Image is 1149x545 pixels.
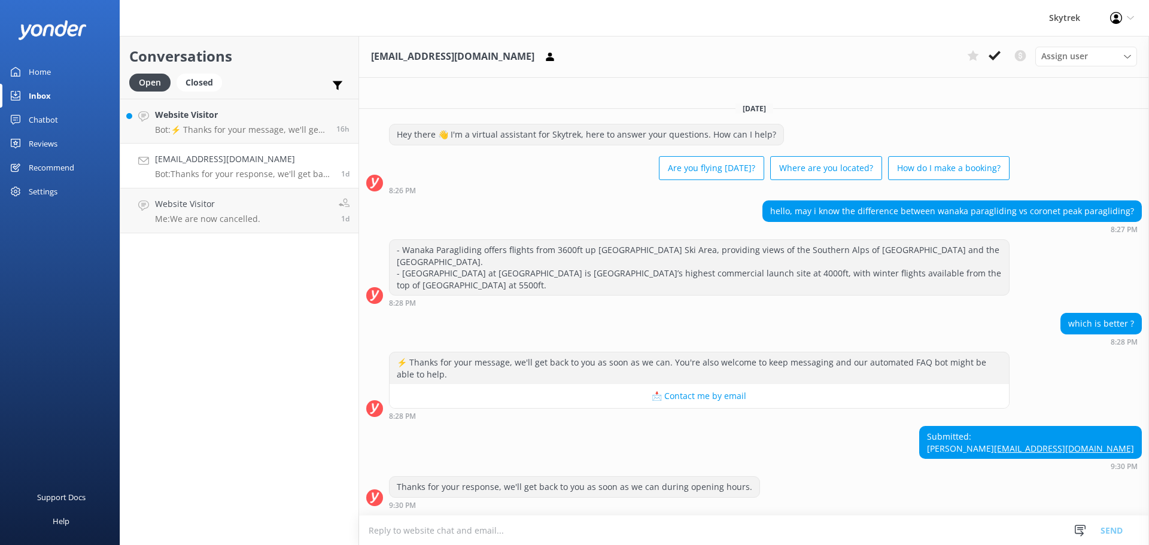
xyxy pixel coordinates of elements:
p: Me: We are now cancelled. [155,214,260,224]
p: Bot: ⚡ Thanks for your message, we'll get back to you as soon as we can. You're also welcome to k... [155,124,327,135]
div: Oct 06 2025 08:27pm (UTC +13:00) Pacific/Auckland [762,225,1142,233]
h4: Website Visitor [155,197,260,211]
span: [DATE] [735,103,773,114]
strong: 9:30 PM [1111,463,1138,470]
a: Website VisitorMe:We are now cancelled.1d [120,188,358,233]
div: Thanks for your response, we'll get back to you as soon as we can during opening hours. [390,477,759,497]
strong: 8:28 PM [389,413,416,420]
p: Bot: Thanks for your response, we'll get back to you as soon as we can during opening hours. [155,169,332,179]
div: Open [129,74,171,92]
div: Recommend [29,156,74,179]
button: How do I make a booking? [888,156,1010,180]
a: [EMAIL_ADDRESS][DOMAIN_NAME] [994,443,1134,454]
button: Are you flying [DATE]? [659,156,764,180]
div: Inbox [29,84,51,108]
div: hello, may i know the difference between wanaka paragliding vs coronet peak paragliding? [763,201,1141,221]
span: Oct 06 2025 09:30pm (UTC +13:00) Pacific/Auckland [341,169,349,179]
div: Reviews [29,132,57,156]
h2: Conversations [129,45,349,68]
strong: 8:26 PM [389,187,416,194]
div: Oct 06 2025 08:26pm (UTC +13:00) Pacific/Auckland [389,186,1010,194]
div: - Wanaka Paragliding offers flights from 3600ft up [GEOGRAPHIC_DATA] Ski Area, providing views of... [390,240,1009,295]
h3: [EMAIL_ADDRESS][DOMAIN_NAME] [371,49,534,65]
div: Oct 06 2025 08:28pm (UTC +13:00) Pacific/Auckland [1060,337,1142,346]
div: which is better ? [1061,313,1141,334]
a: Closed [177,75,228,89]
div: Assign User [1035,47,1137,66]
strong: 8:28 PM [1111,339,1138,346]
a: Website VisitorBot:⚡ Thanks for your message, we'll get back to you as soon as we can. You're als... [120,99,358,144]
strong: 9:30 PM [389,502,416,509]
button: Where are you located? [770,156,882,180]
div: Submitted: [PERSON_NAME] [920,427,1141,458]
a: [EMAIL_ADDRESS][DOMAIN_NAME]Bot:Thanks for your response, we'll get back to you as soon as we can... [120,144,358,188]
a: Open [129,75,177,89]
span: Oct 07 2025 06:17pm (UTC +13:00) Pacific/Auckland [336,124,349,134]
span: Oct 06 2025 12:08pm (UTC +13:00) Pacific/Auckland [341,214,349,224]
div: Oct 06 2025 08:28pm (UTC +13:00) Pacific/Auckland [389,412,1010,420]
div: Help [53,509,69,533]
strong: 8:27 PM [1111,226,1138,233]
h4: [EMAIL_ADDRESS][DOMAIN_NAME] [155,153,332,166]
div: Hey there 👋 I'm a virtual assistant for Skytrek, here to answer your questions. How can I help? [390,124,783,145]
strong: 8:28 PM [389,300,416,307]
div: Closed [177,74,222,92]
div: Support Docs [37,485,86,509]
span: Assign user [1041,50,1088,63]
div: ⚡ Thanks for your message, we'll get back to you as soon as we can. You're also welcome to keep m... [390,352,1009,384]
button: 📩 Contact me by email [390,384,1009,408]
div: Home [29,60,51,84]
div: Oct 06 2025 09:30pm (UTC +13:00) Pacific/Auckland [389,501,760,509]
div: Oct 06 2025 08:28pm (UTC +13:00) Pacific/Auckland [389,299,1010,307]
h4: Website Visitor [155,108,327,121]
img: yonder-white-logo.png [18,20,87,40]
div: Settings [29,179,57,203]
div: Chatbot [29,108,58,132]
div: Oct 06 2025 09:30pm (UTC +13:00) Pacific/Auckland [919,462,1142,470]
